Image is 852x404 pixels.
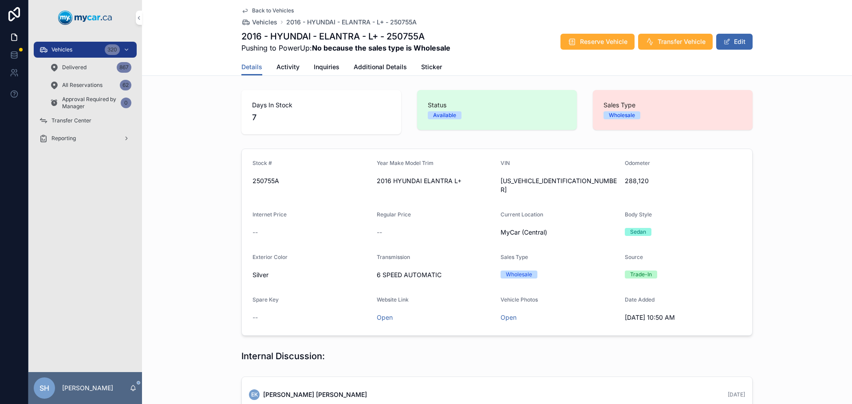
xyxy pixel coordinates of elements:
div: Trade-In [630,271,652,278]
span: Internet Price [252,211,287,218]
a: Vehicles320 [34,42,137,58]
div: scrollable content [28,35,142,158]
div: 0 [121,98,131,108]
span: 250755A [252,177,370,185]
button: Reserve Vehicle [560,34,635,50]
span: Back to Vehicles [252,7,294,14]
h1: 2016 - HYUNDAI - ELANTRA - L+ - 250755A [241,30,450,43]
span: 2016 HYUNDAI ELANTRA L+ [377,177,494,185]
p: [PERSON_NAME] [62,384,113,392]
span: -- [377,228,382,237]
a: Activity [276,59,300,77]
span: Details [241,63,262,71]
span: [DATE] [728,391,745,398]
a: Transfer Center [34,113,137,129]
span: Reporting [51,135,76,142]
span: Sales Type [501,254,528,260]
div: 320 [105,44,120,55]
span: Pushing to PowerUp: [241,43,450,53]
span: All Reservations [62,82,103,89]
strong: No because the sales type is Wholesale [312,43,450,52]
span: -- [252,228,258,237]
span: Days In Stock [252,101,390,110]
a: Open [377,314,393,321]
span: Vehicles [252,18,277,27]
span: Year Make Model Trim [377,160,434,166]
a: Inquiries [314,59,339,77]
span: Silver [252,271,268,279]
span: [DATE] 10:50 AM [625,313,742,322]
span: Additional Details [354,63,407,71]
span: [PERSON_NAME] [PERSON_NAME] [263,390,367,399]
button: Edit [716,34,753,50]
span: Regular Price [377,211,411,218]
a: 2016 - HYUNDAI - ELANTRA - L+ - 250755A [286,18,417,27]
a: Details [241,59,262,76]
span: Website Link [377,296,409,303]
a: Approval Required by Manager0 [44,95,137,111]
span: Status [428,101,566,110]
span: Stock # [252,160,272,166]
div: Wholesale [506,271,532,278]
span: Exterior Color [252,254,288,260]
span: Body Style [625,211,652,218]
span: Source [625,254,643,260]
span: VIN [501,160,510,166]
a: All Reservations62 [44,77,137,93]
span: Current Location [501,211,543,218]
a: Reporting [34,130,137,146]
img: App logo [58,11,112,25]
a: Vehicles [241,18,277,27]
span: Vehicles [51,46,72,53]
h1: Internal Discussion: [241,350,325,362]
span: -- [252,313,258,322]
span: 6 SPEED AUTOMATIC [377,271,494,279]
span: Spare Key [252,296,279,303]
span: Transfer Center [51,117,91,124]
span: 7 [252,111,390,124]
span: Inquiries [314,63,339,71]
div: 62 [120,80,131,90]
div: Sedan [630,228,646,236]
a: Sticker [421,59,442,77]
a: Back to Vehicles [241,7,294,14]
div: 867 [117,62,131,73]
span: Approval Required by Manager [62,96,117,110]
span: Activity [276,63,300,71]
span: MyCar (Central) [501,228,547,237]
span: Vehicle Photos [501,296,538,303]
a: Additional Details [354,59,407,77]
span: Reserve Vehicle [580,37,627,46]
a: Delivered867 [44,59,137,75]
span: Sticker [421,63,442,71]
span: EK [251,391,258,398]
span: Delivered [62,64,87,71]
span: Date Added [625,296,655,303]
span: Odometer [625,160,650,166]
span: Sales Type [603,101,742,110]
div: Available [433,111,456,119]
span: [US_VEHICLE_IDENTIFICATION_NUMBER] [501,177,618,194]
button: Transfer Vehicle [638,34,713,50]
span: Transmission [377,254,410,260]
span: SH [39,383,49,393]
span: Transfer Vehicle [658,37,706,46]
div: Wholesale [609,111,635,119]
span: 288,120 [625,177,742,185]
a: Open [501,314,517,321]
